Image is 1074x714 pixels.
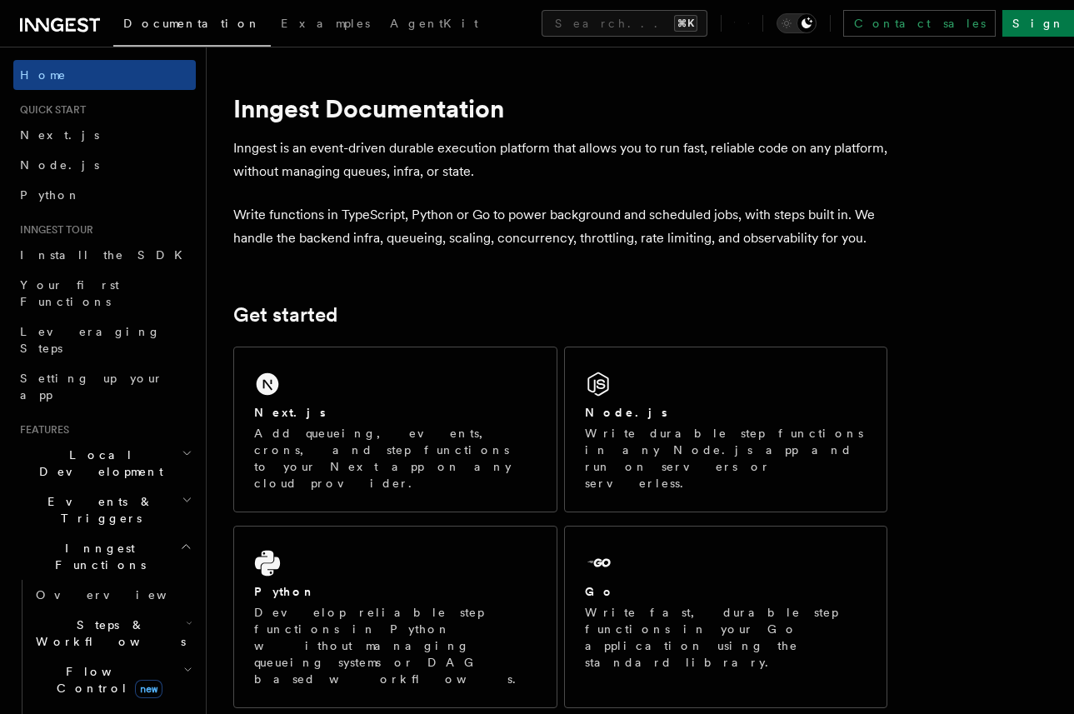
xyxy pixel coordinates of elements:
span: Your first Functions [20,278,119,308]
a: Leveraging Steps [13,317,196,363]
span: Node.js [20,158,99,172]
a: Setting up your app [13,363,196,410]
button: Inngest Functions [13,533,196,580]
span: Leveraging Steps [20,325,161,355]
a: Next.js [13,120,196,150]
p: Write functions in TypeScript, Python or Go to power background and scheduled jobs, with steps bu... [233,203,887,250]
p: Write fast, durable step functions in your Go application using the standard library. [585,604,867,671]
span: Local Development [13,447,182,480]
a: Contact sales [843,10,996,37]
a: Home [13,60,196,90]
span: Events & Triggers [13,493,182,527]
span: Next.js [20,128,99,142]
span: Inngest Functions [13,540,180,573]
button: Events & Triggers [13,487,196,533]
span: AgentKit [390,17,478,30]
h2: Python [254,583,316,600]
span: Home [20,67,67,83]
button: Local Development [13,440,196,487]
span: Flow Control [29,663,183,697]
button: Flow Controlnew [29,657,196,703]
span: Examples [281,17,370,30]
span: Overview [36,588,207,602]
a: Get started [233,303,337,327]
p: Inngest is an event-driven durable execution platform that allows you to run fast, reliable code ... [233,137,887,183]
button: Toggle dark mode [777,13,817,33]
span: Install the SDK [20,248,192,262]
span: Documentation [123,17,261,30]
a: Overview [29,580,196,610]
a: AgentKit [380,5,488,45]
a: Next.jsAdd queueing, events, crons, and step functions to your Next app on any cloud provider. [233,347,557,512]
span: Quick start [13,103,86,117]
button: Steps & Workflows [29,610,196,657]
span: Python [20,188,81,202]
a: Your first Functions [13,270,196,317]
span: Inngest tour [13,223,93,237]
a: Documentation [113,5,271,47]
p: Add queueing, events, crons, and step functions to your Next app on any cloud provider. [254,425,537,492]
a: Install the SDK [13,240,196,270]
a: GoWrite fast, durable step functions in your Go application using the standard library. [564,526,888,708]
a: Node.jsWrite durable step functions in any Node.js app and run on servers or serverless. [564,347,888,512]
a: Node.js [13,150,196,180]
kbd: ⌘K [674,15,697,32]
h2: Node.js [585,404,667,421]
h2: Next.js [254,404,326,421]
a: PythonDevelop reliable step functions in Python without managing queueing systems or DAG based wo... [233,526,557,708]
button: Search...⌘K [542,10,707,37]
a: Examples [271,5,380,45]
span: Setting up your app [20,372,163,402]
span: new [135,680,162,698]
span: Features [13,423,69,437]
h1: Inngest Documentation [233,93,887,123]
p: Write durable step functions in any Node.js app and run on servers or serverless. [585,425,867,492]
h2: Go [585,583,615,600]
a: Python [13,180,196,210]
p: Develop reliable step functions in Python without managing queueing systems or DAG based workflows. [254,604,537,687]
span: Steps & Workflows [29,617,186,650]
